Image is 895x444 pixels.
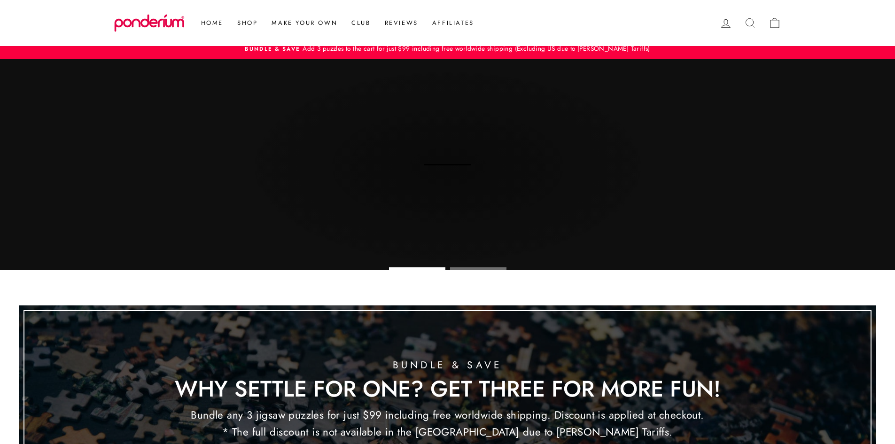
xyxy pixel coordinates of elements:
a: Make Your Own [265,15,344,31]
a: Club [344,15,377,31]
div: Why Settle for One? Get Three for More Fun! [175,377,721,401]
div: Bundle & Save [175,359,721,371]
a: Bundle & SaveAdd 3 puzzles to the cart for just $99 including free worldwide shipping (Excluding ... [117,44,779,54]
a: Reviews [378,15,425,31]
a: Home [194,15,230,31]
a: Shop [230,15,265,31]
li: Page dot 1 [389,267,445,270]
li: Page dot 2 [450,267,506,270]
span: Add 3 puzzles to the cart for just $99 including free worldwide shipping (Excluding US due to [PE... [300,44,650,53]
span: Bundle & Save [245,45,300,53]
ul: Primary [189,15,481,31]
img: Ponderium [114,14,185,32]
a: Affiliates [425,15,481,31]
div: Bundle any 3 jigsaw puzzles for just $99 including free worldwide shipping. Discount is applied a... [175,407,721,441]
